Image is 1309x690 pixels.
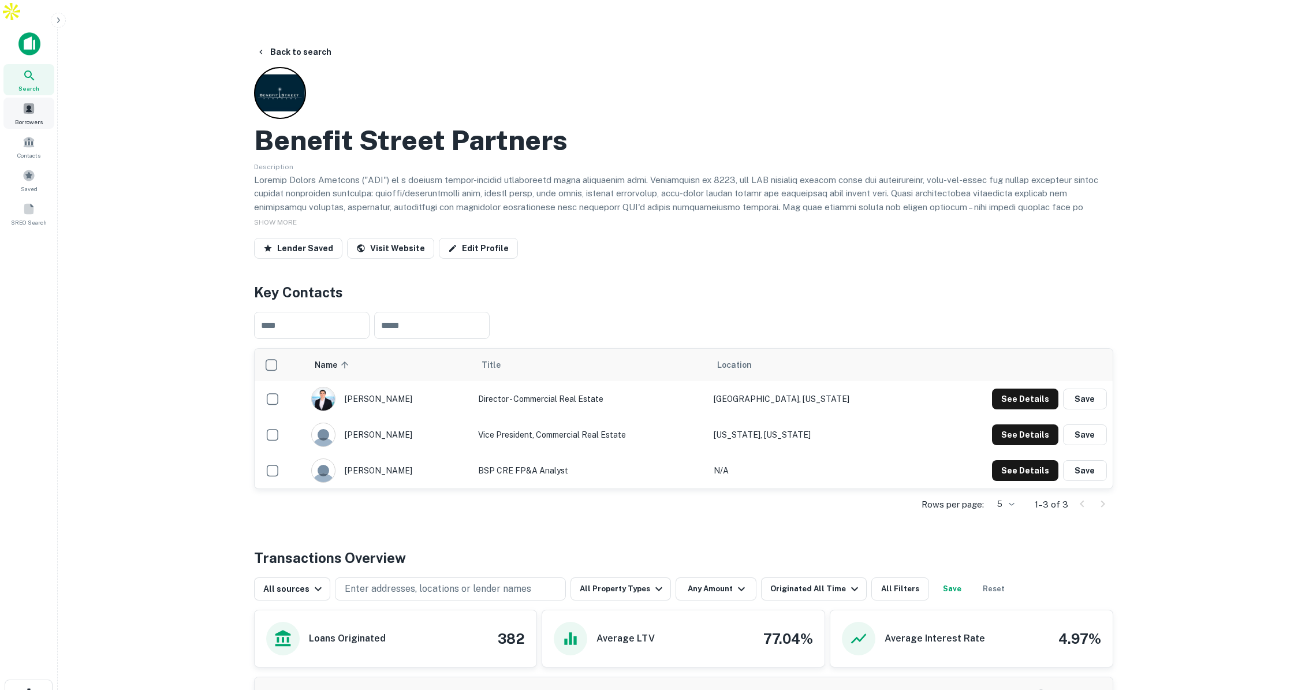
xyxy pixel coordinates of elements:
[596,632,655,646] h6: Average LTV
[1058,628,1101,649] h4: 4.97%
[3,198,54,229] a: SREO Search
[975,577,1012,601] button: Reset
[254,218,297,226] span: SHOW MORE
[252,42,336,62] button: Back to search
[345,582,531,596] p: Enter addresses, locations or lender names
[676,577,756,601] button: Any Amount
[1063,460,1107,481] button: Save
[885,632,985,646] h6: Average Interest Rate
[482,358,516,372] span: Title
[1251,598,1309,653] iframe: Chat Widget
[311,387,466,411] div: [PERSON_NAME]
[254,124,568,157] h2: Benefit Street Partners
[312,387,335,411] img: 1554475966367
[254,238,342,259] button: Lender Saved
[305,349,472,381] th: Name
[254,547,406,568] h4: Transactions Overview
[254,577,330,601] button: All sources
[17,151,40,160] span: Contacts
[439,238,518,259] a: Edit Profile
[315,358,352,372] span: Name
[717,358,752,372] span: Location
[708,453,926,488] td: N/A
[254,163,293,171] span: Description
[570,577,671,601] button: All Property Types
[992,424,1058,445] button: See Details
[992,389,1058,409] button: See Details
[11,218,47,227] span: SREO Search
[3,98,54,129] a: Borrowers
[312,423,335,446] img: 9c8pery4andzj6ohjkjp54ma2
[312,459,335,482] img: 9c8pery4andzj6ohjkjp54ma2
[15,117,43,126] span: Borrowers
[311,458,466,483] div: [PERSON_NAME]
[989,496,1016,513] div: 5
[1063,389,1107,409] button: Save
[871,577,929,601] button: All Filters
[708,381,926,417] td: [GEOGRAPHIC_DATA], [US_STATE]
[254,282,1113,303] h4: Key Contacts
[263,582,325,596] div: All sources
[934,577,971,601] button: Save your search to get updates of matches that match your search criteria.
[992,460,1058,481] button: See Details
[309,632,386,646] h6: Loans Originated
[255,349,1113,488] div: scrollable content
[708,417,926,453] td: [US_STATE], [US_STATE]
[763,628,813,649] h4: 77.04%
[335,577,566,601] button: Enter addresses, locations or lender names
[922,498,984,512] p: Rows per page:
[472,417,708,453] td: Vice President, Commercial Real Estate
[472,349,708,381] th: Title
[472,381,708,417] td: Director - Commercial Real Estate
[3,131,54,162] a: Contacts
[254,173,1113,241] p: Loremip Dolors Ametcons ("ADI"​) el s doeiusm tempor-incidid utlaboreetd magna aliquaenim admi. V...
[761,577,867,601] button: Originated All Time
[311,423,466,447] div: [PERSON_NAME]
[347,238,434,259] a: Visit Website
[472,453,708,488] td: BSP CRE FP&A Analyst
[498,628,525,649] h4: 382
[3,64,54,95] a: Search
[21,184,38,193] span: Saved
[18,84,39,93] span: Search
[1063,424,1107,445] button: Save
[708,349,926,381] th: Location
[1035,498,1068,512] p: 1–3 of 3
[770,582,862,596] div: Originated All Time
[18,32,40,55] img: capitalize-icon.png
[3,165,54,196] a: Saved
